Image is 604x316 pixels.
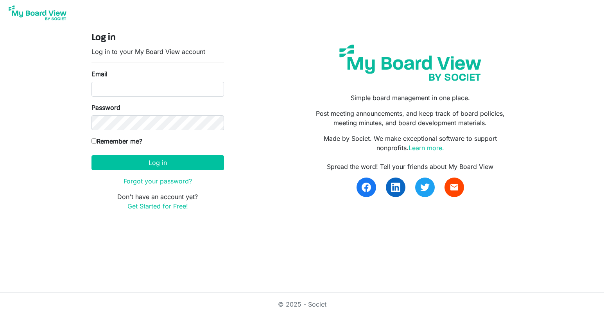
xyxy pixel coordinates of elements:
[91,32,224,44] h4: Log in
[91,155,224,170] button: Log in
[308,162,513,171] div: Spread the word! Tell your friends about My Board View
[6,3,69,23] img: My Board View Logo
[91,103,120,112] label: Password
[124,177,192,185] a: Forgot your password?
[450,183,459,192] span: email
[444,178,464,197] a: email
[362,183,371,192] img: facebook.svg
[409,144,444,152] a: Learn more.
[308,134,513,153] p: Made by Societ. We make exceptional software to support nonprofits.
[308,109,513,127] p: Post meeting announcements, and keep track of board policies, meeting minutes, and board developm...
[91,69,108,79] label: Email
[91,138,97,144] input: Remember me?
[91,192,224,211] p: Don't have an account yet?
[278,300,326,308] a: © 2025 - Societ
[308,93,513,102] p: Simple board management in one place.
[91,136,142,146] label: Remember me?
[420,183,430,192] img: twitter.svg
[91,47,224,56] p: Log in to your My Board View account
[333,39,487,87] img: my-board-view-societ.svg
[127,202,188,210] a: Get Started for Free!
[391,183,400,192] img: linkedin.svg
